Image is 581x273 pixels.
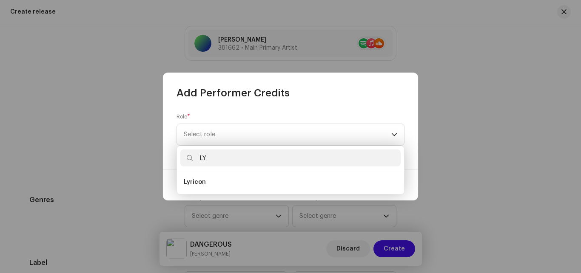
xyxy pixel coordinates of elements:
[391,124,397,145] div: dropdown trigger
[177,86,290,100] span: Add Performer Credits
[177,170,404,194] ul: Option List
[184,124,391,145] span: Select role
[184,178,206,186] span: Lyricon
[180,174,401,191] li: Lyricon
[177,113,190,120] label: Role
